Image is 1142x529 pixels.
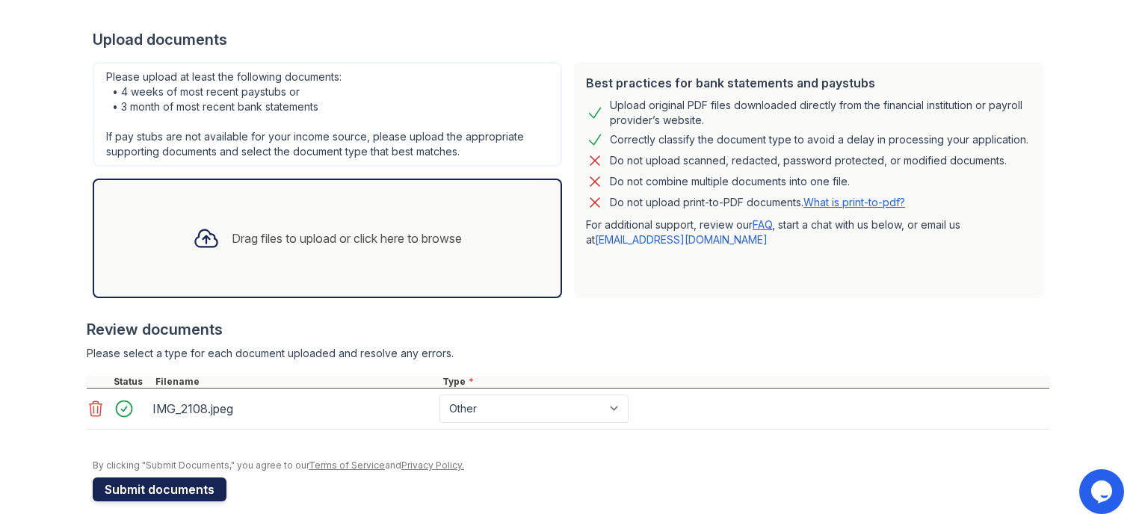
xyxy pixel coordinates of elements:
a: [EMAIL_ADDRESS][DOMAIN_NAME] [595,233,768,246]
a: Privacy Policy. [401,460,464,471]
div: IMG_2108.jpeg [152,397,433,421]
div: Filename [152,376,439,388]
div: Do not upload scanned, redacted, password protected, or modified documents. [610,152,1007,170]
div: Drag files to upload or click here to browse [232,229,462,247]
p: Do not upload print-to-PDF documents. [610,195,905,210]
a: FAQ [753,218,772,231]
button: Submit documents [93,477,226,501]
div: Upload original PDF files downloaded directly from the financial institution or payroll provider’... [610,98,1031,128]
div: Review documents [87,319,1049,340]
div: Type [439,376,1049,388]
div: Status [111,376,152,388]
div: Please select a type for each document uploaded and resolve any errors. [87,346,1049,361]
a: Terms of Service [309,460,385,471]
div: Please upload at least the following documents: • 4 weeks of most recent paystubs or • 3 month of... [93,62,562,167]
a: What is print-to-pdf? [803,196,905,208]
div: Best practices for bank statements and paystubs [586,74,1031,92]
iframe: chat widget [1079,469,1127,514]
div: By clicking "Submit Documents," you agree to our and [93,460,1049,471]
p: For additional support, review our , start a chat with us below, or email us at [586,217,1031,247]
div: Correctly classify the document type to avoid a delay in processing your application. [610,131,1028,149]
div: Do not combine multiple documents into one file. [610,173,850,191]
div: Upload documents [93,29,1049,50]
